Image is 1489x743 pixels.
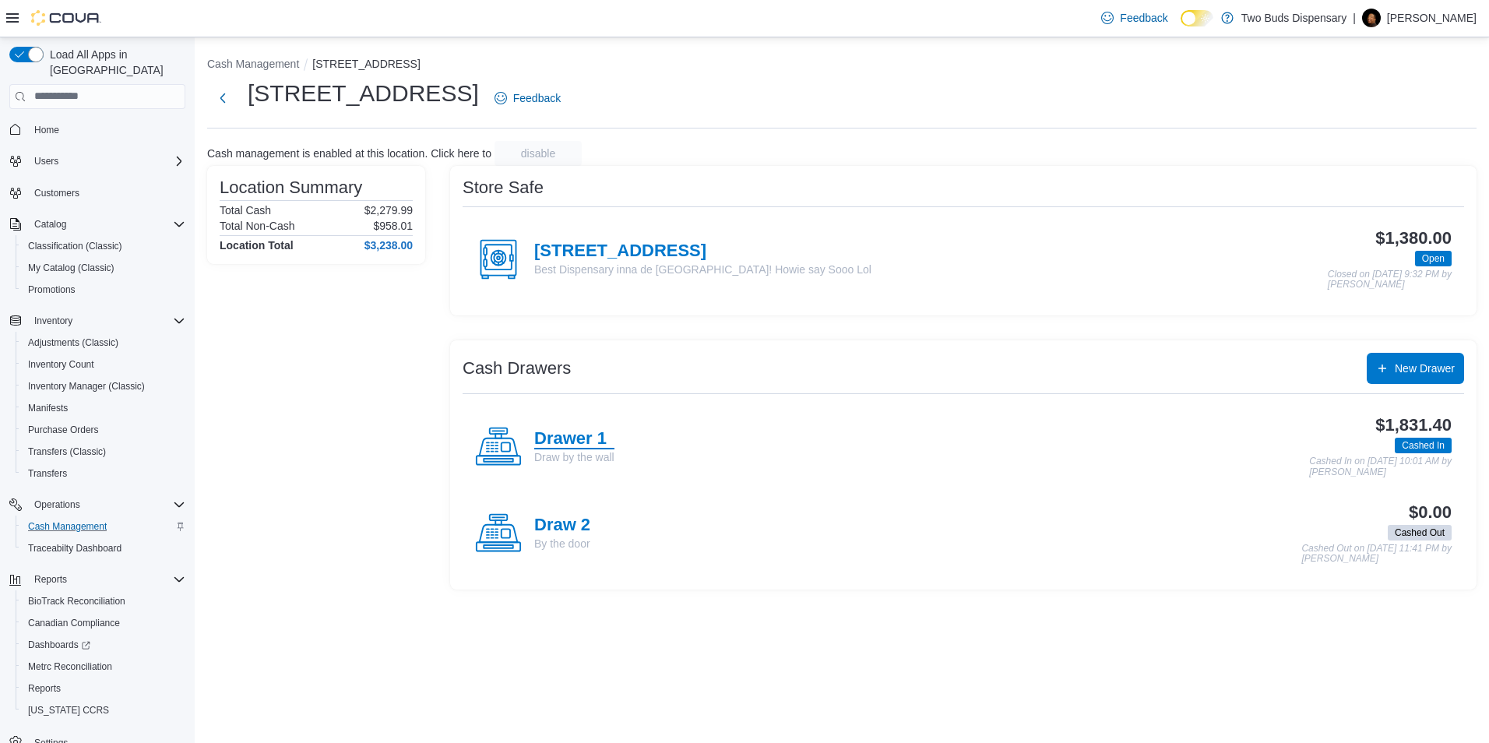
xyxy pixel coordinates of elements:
[28,152,185,171] span: Users
[16,516,192,537] button: Cash Management
[22,464,185,483] span: Transfers
[16,279,192,301] button: Promotions
[1388,525,1452,541] span: Cashed Out
[34,155,58,167] span: Users
[1301,544,1452,565] p: Cashed Out on [DATE] 11:41 PM by [PERSON_NAME]
[22,355,100,374] a: Inventory Count
[1422,252,1445,266] span: Open
[34,498,80,511] span: Operations
[1367,353,1464,384] button: New Drawer
[22,333,185,352] span: Adjustments (Classic)
[16,699,192,721] button: [US_STATE] CCRS
[248,78,479,109] h1: [STREET_ADDRESS]
[16,656,192,678] button: Metrc Reconciliation
[22,636,185,654] span: Dashboards
[207,58,299,70] button: Cash Management
[1353,9,1356,27] p: |
[220,239,294,252] h4: Location Total
[31,10,101,26] img: Cova
[22,614,126,632] a: Canadian Compliance
[22,657,185,676] span: Metrc Reconciliation
[34,573,67,586] span: Reports
[16,257,192,279] button: My Catalog (Classic)
[44,47,185,78] span: Load All Apps in [GEOGRAPHIC_DATA]
[22,592,185,611] span: BioTrack Reconciliation
[22,377,151,396] a: Inventory Manager (Classic)
[22,701,115,720] a: [US_STATE] CCRS
[1120,10,1167,26] span: Feedback
[28,120,185,139] span: Home
[3,118,192,141] button: Home
[22,280,82,299] a: Promotions
[28,570,73,589] button: Reports
[22,333,125,352] a: Adjustments (Classic)
[28,121,65,139] a: Home
[1415,251,1452,266] span: Open
[207,147,491,160] p: Cash management is enabled at this location. Click here to
[16,235,192,257] button: Classification (Classic)
[28,570,185,589] span: Reports
[463,178,544,197] h3: Store Safe
[28,358,94,371] span: Inventory Count
[28,424,99,436] span: Purchase Orders
[373,220,413,232] p: $958.01
[22,421,185,439] span: Purchase Orders
[22,237,128,255] a: Classification (Classic)
[207,56,1477,75] nav: An example of EuiBreadcrumbs
[312,58,420,70] button: [STREET_ADDRESS]
[22,679,185,698] span: Reports
[534,536,590,551] p: By the door
[3,310,192,332] button: Inventory
[1375,416,1452,435] h3: $1,831.40
[534,449,614,465] p: Draw by the wall
[3,569,192,590] button: Reports
[1309,456,1452,477] p: Cashed In on [DATE] 10:01 AM by [PERSON_NAME]
[22,355,185,374] span: Inventory Count
[22,679,67,698] a: Reports
[16,590,192,612] button: BioTrack Reconciliation
[220,220,295,232] h6: Total Non-Cash
[34,187,79,199] span: Customers
[22,442,112,461] a: Transfers (Classic)
[1362,9,1381,27] div: Howie Miller
[28,183,185,202] span: Customers
[16,375,192,397] button: Inventory Manager (Classic)
[28,380,145,393] span: Inventory Manager (Classic)
[521,146,555,161] span: disable
[22,399,185,417] span: Manifests
[28,215,72,234] button: Catalog
[22,399,74,417] a: Manifests
[22,280,185,299] span: Promotions
[28,215,185,234] span: Catalog
[28,542,121,555] span: Traceabilty Dashboard
[34,124,59,136] span: Home
[16,441,192,463] button: Transfers (Classic)
[495,141,582,166] button: disable
[220,204,271,217] h6: Total Cash
[28,240,122,252] span: Classification (Classic)
[534,516,590,536] h4: Draw 2
[28,520,107,533] span: Cash Management
[28,336,118,349] span: Adjustments (Classic)
[534,241,871,262] h4: [STREET_ADDRESS]
[28,402,68,414] span: Manifests
[28,682,61,695] span: Reports
[463,359,571,378] h3: Cash Drawers
[28,595,125,607] span: BioTrack Reconciliation
[28,660,112,673] span: Metrc Reconciliation
[22,539,185,558] span: Traceabilty Dashboard
[28,262,114,274] span: My Catalog (Classic)
[1395,361,1455,376] span: New Drawer
[28,495,185,514] span: Operations
[16,678,192,699] button: Reports
[22,657,118,676] a: Metrc Reconciliation
[22,636,97,654] a: Dashboards
[22,237,185,255] span: Classification (Classic)
[22,517,113,536] a: Cash Management
[28,639,90,651] span: Dashboards
[513,90,561,106] span: Feedback
[3,213,192,235] button: Catalog
[1328,269,1452,291] p: Closed on [DATE] 9:32 PM by [PERSON_NAME]
[534,429,614,449] h4: Drawer 1
[16,612,192,634] button: Canadian Compliance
